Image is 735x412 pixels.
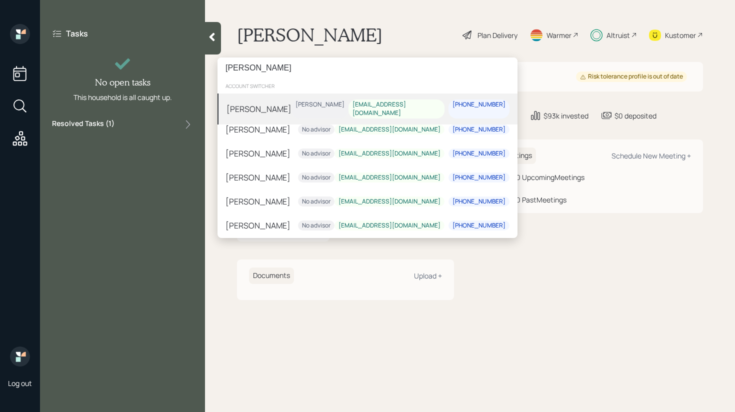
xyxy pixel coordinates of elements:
[452,173,505,182] div: [PHONE_NUMBER]
[452,149,505,158] div: [PHONE_NUMBER]
[338,149,440,158] div: [EMAIL_ADDRESS][DOMAIN_NAME]
[225,219,290,231] div: [PERSON_NAME]
[452,125,505,134] div: [PHONE_NUMBER]
[452,197,505,206] div: [PHONE_NUMBER]
[217,78,517,93] div: account switcher
[226,103,291,115] div: [PERSON_NAME]
[217,57,517,78] input: Type a command or search…
[352,100,440,117] div: [EMAIL_ADDRESS][DOMAIN_NAME]
[338,197,440,206] div: [EMAIL_ADDRESS][DOMAIN_NAME]
[338,173,440,182] div: [EMAIL_ADDRESS][DOMAIN_NAME]
[302,173,330,182] div: No advisor
[225,147,290,159] div: [PERSON_NAME]
[225,171,290,183] div: [PERSON_NAME]
[225,123,290,135] div: [PERSON_NAME]
[338,221,440,230] div: [EMAIL_ADDRESS][DOMAIN_NAME]
[302,197,330,206] div: No advisor
[225,195,290,207] div: [PERSON_NAME]
[302,221,330,230] div: No advisor
[338,125,440,134] div: [EMAIL_ADDRESS][DOMAIN_NAME]
[452,221,505,230] div: [PHONE_NUMBER]
[452,100,505,109] div: [PHONE_NUMBER]
[295,100,344,109] div: [PERSON_NAME]
[302,149,330,158] div: No advisor
[302,125,330,134] div: No advisor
